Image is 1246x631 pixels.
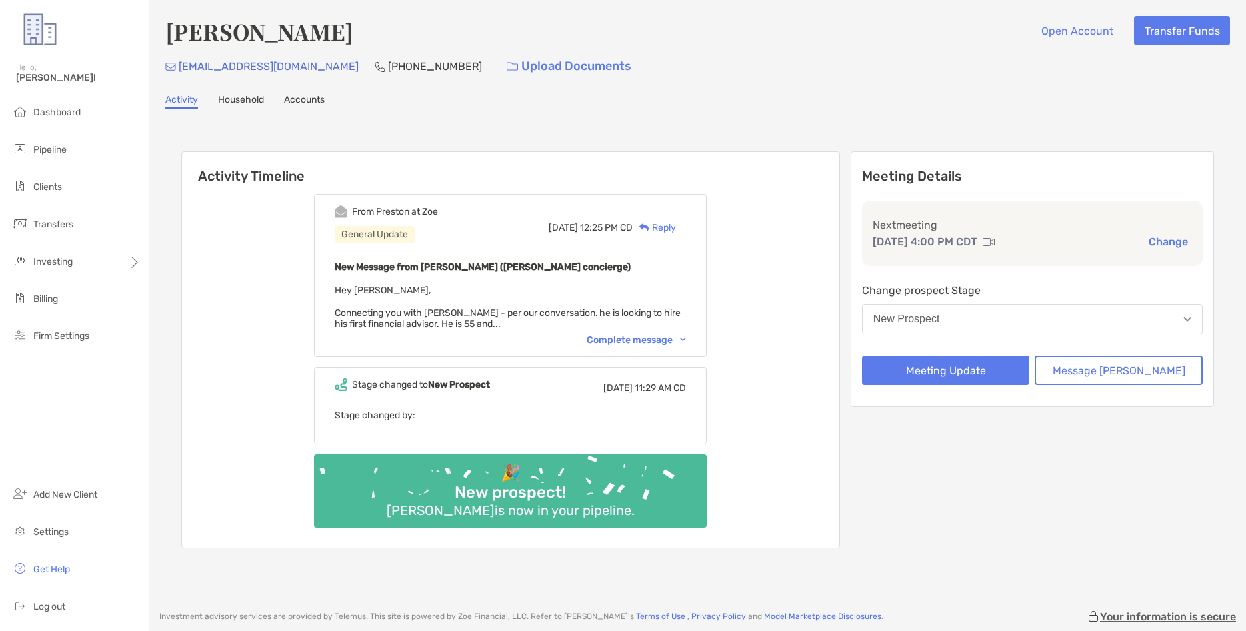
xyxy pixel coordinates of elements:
img: dashboard icon [12,103,28,119]
span: [DATE] [603,382,633,394]
span: Pipeline [33,144,67,155]
p: Meeting Details [862,168,1203,185]
div: General Update [335,226,415,243]
span: Billing [33,293,58,305]
span: Clients [33,181,62,193]
button: Open Account [1031,16,1123,45]
button: Transfer Funds [1134,16,1230,45]
div: [PERSON_NAME] is now in your pipeline. [381,502,640,518]
h4: [PERSON_NAME] [165,16,353,47]
img: Email Icon [165,63,176,71]
img: get-help icon [12,560,28,576]
div: 🎉 [495,464,526,483]
img: logout icon [12,598,28,614]
a: Model Marketplace Disclosures [764,612,881,621]
img: Chevron icon [680,338,686,342]
span: Get Help [33,564,70,575]
div: Stage changed to [352,379,490,390]
a: Accounts [284,94,325,109]
img: add_new_client icon [12,486,28,502]
span: [PERSON_NAME]! [16,72,141,83]
span: Settings [33,526,69,538]
p: [EMAIL_ADDRESS][DOMAIN_NAME] [179,58,359,75]
img: settings icon [12,523,28,539]
span: Dashboard [33,107,81,118]
a: Privacy Policy [691,612,746,621]
img: investing icon [12,253,28,269]
div: Reply [633,221,676,235]
h6: Activity Timeline [182,152,839,184]
img: Event icon [335,378,347,391]
img: communication type [983,237,995,247]
a: Activity [165,94,198,109]
span: Investing [33,256,73,267]
button: Message [PERSON_NAME] [1035,356,1203,385]
p: Your information is secure [1100,610,1236,623]
img: clients icon [12,178,28,194]
div: New prospect! [449,483,571,502]
div: New Prospect [873,313,940,325]
a: Household [218,94,264,109]
span: Add New Client [33,489,97,500]
b: New Message from [PERSON_NAME] ([PERSON_NAME] concierge) [335,261,631,273]
p: [PHONE_NUMBER] [388,58,482,75]
button: Change [1145,235,1192,249]
a: Upload Documents [498,52,640,81]
span: [DATE] [549,222,578,233]
p: [DATE] 4:00 PM CDT [873,233,977,250]
img: transfers icon [12,215,28,231]
img: firm-settings icon [12,327,28,343]
img: billing icon [12,290,28,306]
span: Log out [33,601,65,612]
img: Reply icon [639,223,649,232]
img: Phone Icon [375,61,385,72]
button: New Prospect [862,304,1203,334]
img: Zoe Logo [16,5,64,53]
span: Firm Settings [33,330,89,342]
div: Complete message [587,334,686,346]
p: Stage changed by: [335,407,686,424]
span: Hey [PERSON_NAME], Connecting you with [PERSON_NAME] - per our conversation, he is looking to hir... [335,285,681,330]
p: Change prospect Stage [862,282,1203,299]
img: Event icon [335,205,347,218]
img: button icon [507,62,518,71]
div: From Preston at Zoe [352,206,438,217]
span: Transfers [33,219,73,230]
p: Next meeting [873,217,1192,233]
span: 12:25 PM CD [580,222,633,233]
b: New Prospect [428,379,490,390]
p: Investment advisory services are provided by Telemus . This site is powered by Zoe Financial, LLC... [159,612,883,622]
img: pipeline icon [12,141,28,157]
button: Meeting Update [862,356,1030,385]
img: Open dropdown arrow [1183,317,1191,322]
a: Terms of Use [636,612,685,621]
span: 11:29 AM CD [635,382,686,394]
